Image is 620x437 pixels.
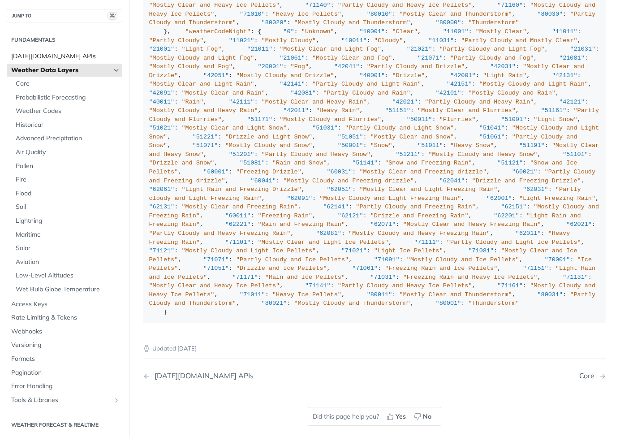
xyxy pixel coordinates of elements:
a: Tools & LibrariesShow subpages for Tools & Libraries [7,394,122,407]
span: "71161" [497,282,523,289]
span: Access Keys [11,300,120,309]
span: "Mostly Clear and Rain" [181,90,265,96]
span: "71140" [305,2,331,9]
span: "62031" [523,186,548,193]
span: "42041" [334,63,360,70]
span: Rate Limiting & Tokens [11,313,120,322]
a: Versioning [7,338,122,352]
span: "42091" [149,90,175,96]
span: "Flurries" [439,116,476,123]
span: "62121" [338,212,363,219]
span: "Mostly Cloudy" [262,37,316,44]
span: "Heavy Rain" [316,107,359,114]
span: "60031" [327,169,353,175]
a: Flood [11,187,122,200]
span: Probabilistic Forecasting [16,93,120,102]
span: "Rain and Freezing Rain" [258,221,345,228]
span: "Freezing Drizzle" [236,169,301,175]
span: Formats [11,355,120,363]
span: "71031" [370,274,396,281]
span: "42121" [559,99,585,105]
span: "Clear" [392,28,418,35]
span: "71111" [414,239,439,246]
span: "Partly Cloudy and Light Ice Pellets" [447,239,581,246]
h2: Weather Forecast & realtime [7,421,122,429]
span: "80030" [537,11,563,17]
span: "Drizzle and Snow" [149,160,215,166]
span: "Partly Cloudy and Heavy Snow" [262,151,370,158]
span: "Light Freezing Rain" [519,195,595,202]
span: "Partly Cloudy and Fog" [450,55,534,61]
div: Core [579,372,599,380]
div: Did this page help you? [308,407,441,426]
span: "51101" [563,151,588,158]
span: Webhooks [11,327,120,336]
span: "80000" [436,19,461,26]
span: "80020" [262,19,287,26]
span: "71101" [225,239,251,246]
span: "Rain and Ice Pellets" [265,274,345,281]
span: "51001" [501,116,526,123]
a: Webhooks [7,325,122,338]
span: "42001" [450,72,476,79]
span: "Mostly Cloudy and Rain" [469,90,555,96]
a: Maritime [11,228,122,242]
span: "Unknown" [301,28,334,35]
span: "Mostly Clear and Thunderstorm" [400,11,512,17]
span: "71021" [341,247,367,254]
span: "62221" [225,221,251,228]
span: "51141" [352,160,378,166]
span: "62051" [327,186,353,193]
span: "Mostly Clear and Ice Pellets" [149,247,581,263]
span: "51021" [149,125,175,131]
span: "71011" [240,291,265,298]
span: "42131" [552,72,577,79]
span: "Mostly Cloudy and Light Fog" [149,55,254,61]
span: "51171" [247,116,272,123]
span: "51061" [479,134,505,140]
span: "11031" [428,37,454,44]
button: Yes [383,410,411,423]
span: "Partly Cloudy and Freezing Rain" [356,203,475,210]
span: Yes [396,412,406,421]
span: Weather Codes [16,107,120,116]
span: "71071" [203,256,229,263]
span: "Mostly Clear and Heavy Snow" [149,142,603,158]
span: "Partly Cloudy and Mostly Clear" [461,37,577,44]
span: "Mostly Cloudy and Light Freezing Rain" [319,195,461,202]
span: "71010" [240,11,265,17]
span: "62001" [487,195,512,202]
span: "Freezing Rain and Ice Pellets" [385,265,497,272]
h2: Fundamentals [7,36,122,44]
span: "Drizzle and Light Snow" [225,134,312,140]
span: "Mostly Clear" [476,28,526,35]
span: "Mostly Clear and Drizzle" [149,63,588,79]
nav: Pagination Controls [143,363,606,389]
span: "Mostly Clear and Light Rain" [149,81,254,87]
button: Hide subpages for Weather Data Layers [113,67,120,74]
span: "Mostly Cloudy and Heavy Freezing Rain" [349,230,490,237]
span: "Mostly Cloudy and Heavy Rain" [149,107,258,114]
span: "Mostly Clear and Thunderstorm" [400,291,512,298]
span: "42111" [229,99,254,105]
span: Lightning [16,216,120,225]
span: "10001" [359,28,385,35]
span: "51071" [193,142,218,149]
a: Next Page: Core [579,372,606,380]
a: Wet Bulb Globe Temperature [11,283,122,296]
span: Flood [16,189,120,198]
span: Fire [16,175,120,184]
span: "Partly Cloudy and Light Snow" [345,125,454,131]
span: Maritime [16,230,120,239]
span: Advanced Precipitation [16,134,120,143]
a: Weather Codes [11,104,122,118]
span: "Mostly Cloudy and Light Ice Pellets" [181,247,316,254]
span: "51151" [385,107,410,114]
span: "Partly cloudy and Light Freezing Rain" [149,186,585,202]
span: "51081" [240,160,265,166]
span: "51221" [193,134,218,140]
span: "20001" [258,63,284,70]
span: "71051" [203,265,229,272]
span: "Mostly Clear and Fog" [312,55,392,61]
a: Low-Level Altitudes [11,269,122,282]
